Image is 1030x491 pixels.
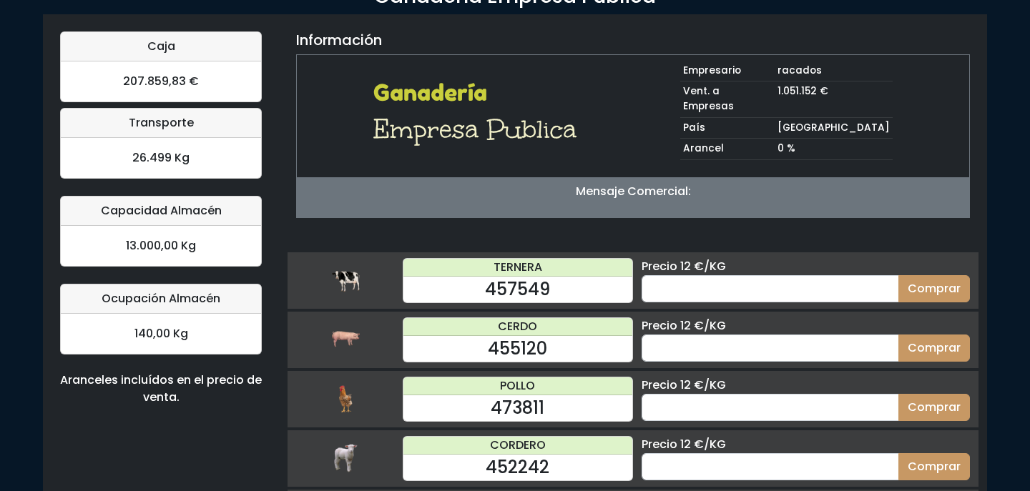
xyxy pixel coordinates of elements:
div: TERNERA [403,259,632,277]
td: [GEOGRAPHIC_DATA] [775,117,893,139]
td: racados [775,61,893,81]
img: cerdo.png [331,325,360,354]
td: Vent. a Empresas [680,81,775,117]
td: País [680,117,775,139]
div: 455120 [403,336,632,362]
div: CERDO [403,318,632,336]
h1: Empresa Publica [373,112,586,147]
p: Mensaje Comercial: [297,183,969,200]
div: Caja [61,32,261,61]
div: CORDERO [403,437,632,455]
div: Ocupación Almacén [61,284,261,314]
h5: Información [296,31,382,49]
td: Arancel [680,139,775,160]
div: Precio 12 €/KG [642,317,970,334]
button: Comprar [898,334,970,362]
img: cordero.png [331,444,360,472]
div: Transporte [61,109,261,138]
div: Precio 12 €/KG [642,377,970,394]
h2: Ganadería [373,79,586,106]
button: Comprar [898,275,970,302]
div: 140,00 Kg [61,314,261,354]
img: pollo.png [331,385,360,413]
div: Precio 12 €/KG [642,436,970,453]
div: 207.859,83 € [61,61,261,101]
div: Capacidad Almacén [61,197,261,226]
div: 457549 [403,277,632,302]
div: 26.499 Kg [61,138,261,178]
div: Precio 12 €/KG [642,258,970,275]
div: 473811 [403,395,632,421]
img: ternera.png [331,266,360,294]
button: Comprar [898,453,970,480]
div: 13.000,00 Kg [61,226,261,266]
div: 452242 [403,455,632,480]
div: Aranceles incluídos en el precio de venta. [60,372,262,406]
td: Empresario [680,61,775,81]
button: Comprar [898,394,970,421]
td: 1.051.152 € [775,81,893,117]
div: POLLO [403,377,632,395]
td: 0 % [775,139,893,160]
